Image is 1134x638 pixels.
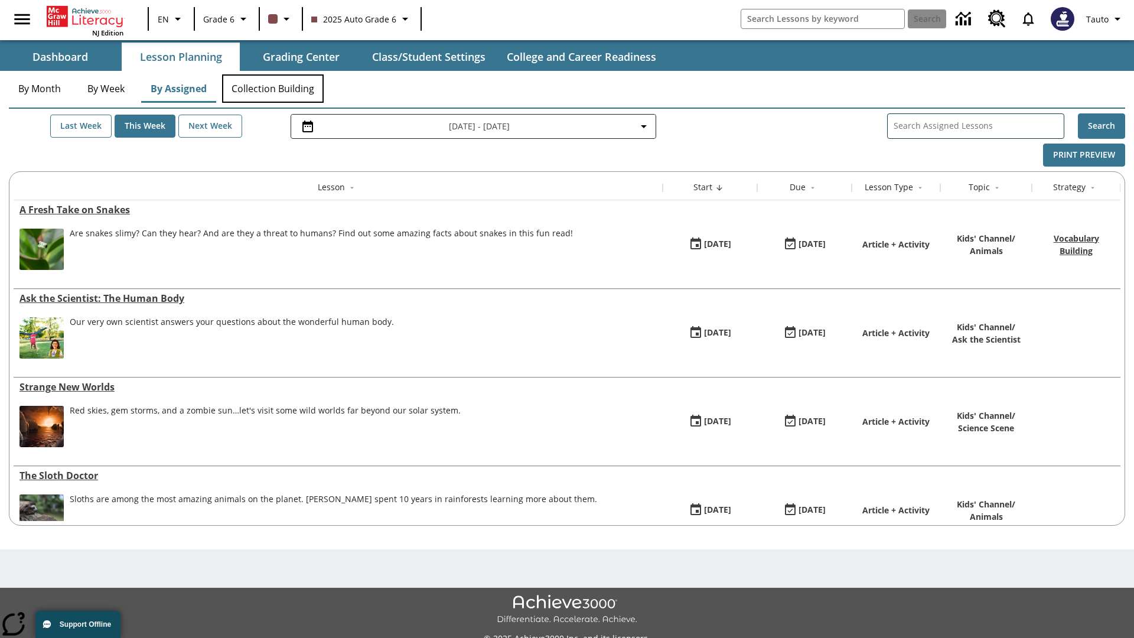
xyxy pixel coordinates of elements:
[741,9,904,28] input: search field
[952,321,1021,333] p: Kids' Channel /
[949,3,981,35] a: Data Center
[70,406,461,447] div: Red skies, gem storms, and a zombie sun…let's visit some wild worlds far beyond our solar system.
[693,181,712,193] div: Start
[957,232,1015,245] p: Kids' Channel /
[76,74,135,103] button: By Week
[1086,181,1100,195] button: Sort
[497,595,637,625] img: Achieve3000 Differentiate Accelerate Achieve
[19,380,657,393] a: Strange New Worlds, Lessons
[178,115,242,138] button: Next Week
[158,13,169,25] span: EN
[19,203,657,216] div: A Fresh Take on Snakes
[862,415,930,428] p: Article + Activity
[19,469,657,482] div: The Sloth Doctor
[799,325,826,340] div: [DATE]
[1054,233,1099,256] a: Vocabulary Building
[345,181,359,195] button: Sort
[449,120,510,132] span: [DATE] - [DATE]
[790,181,806,193] div: Due
[19,229,64,270] img: A close-up of a small green snake with big black eyes raising its head over the leaves of a plant.
[19,317,64,359] img: Young girl doing a cartwheel
[685,499,735,522] button: 08/24/25: First time the lesson was available
[865,181,913,193] div: Lesson Type
[242,43,360,71] button: Grading Center
[70,317,394,359] div: Our very own scientist answers your questions about the wonderful human body.
[957,245,1015,257] p: Animals
[704,325,731,340] div: [DATE]
[1043,144,1125,167] button: Print Preview
[19,203,657,216] a: A Fresh Take on Snakes, Lessons
[799,237,826,252] div: [DATE]
[1053,181,1086,193] div: Strategy
[862,238,930,250] p: Article + Activity
[70,229,573,239] div: Are snakes slimy? Can they hear? And are they a threat to humans? Find out some amazing facts abo...
[497,43,666,71] button: College and Career Readiness
[60,620,111,629] span: Support Offline
[1081,8,1129,30] button: Profile/Settings
[704,237,731,252] div: [DATE]
[1013,4,1044,34] a: Notifications
[957,498,1015,510] p: Kids' Channel /
[799,503,826,517] div: [DATE]
[19,292,657,305] a: Ask the Scientist: The Human Body, Lessons
[50,115,112,138] button: Last Week
[779,499,830,522] button: 08/24/25: Last day the lesson can be accessed
[19,292,657,305] div: Ask the Scientist: The Human Body
[1086,13,1109,25] span: Tauto
[5,2,40,37] button: Open side menu
[19,494,64,536] img: juvenile sloth reaches out to human hand. Lush green forest background.
[952,333,1021,346] p: Ask the Scientist
[70,317,394,327] div: Our very own scientist answers your questions about the wonderful human body.
[152,8,190,30] button: Language: EN, Select a language
[704,503,731,517] div: [DATE]
[779,233,830,256] button: 08/26/25: Last day the lesson can be accessed
[957,422,1015,434] p: Science Scene
[318,181,345,193] div: Lesson
[990,181,1004,195] button: Sort
[637,119,651,134] svg: Collapse Date Range Filter
[307,8,417,30] button: Class: 2025 Auto Grade 6, Select your class
[222,74,324,103] button: Collection Building
[19,469,657,482] a: The Sloth Doctor, Lessons
[19,380,657,393] div: Strange New Worlds
[862,504,930,516] p: Article + Activity
[685,322,735,344] button: 08/24/25: First time the lesson was available
[779,411,830,433] button: 08/24/25: Last day the lesson can be accessed
[35,611,120,638] button: Support Offline
[862,327,930,339] p: Article + Activity
[263,8,298,30] button: Class color is dark brown. Change class color
[47,5,123,28] a: Home
[115,115,175,138] button: This Week
[198,8,255,30] button: Grade: Grade 6, Select a grade
[894,118,1064,135] input: Search Assigned Lessons
[19,406,64,447] img: Artist's concept of what it would be like to stand on the surface of the exoplanet TRAPPIST-1
[1078,113,1125,139] button: Search
[799,414,826,429] div: [DATE]
[70,229,573,270] div: Are snakes slimy? Can they hear? And are they a threat to humans? Find out some amazing facts abo...
[122,43,240,71] button: Lesson Planning
[92,28,123,37] span: NJ Edition
[203,13,234,25] span: Grade 6
[1044,4,1081,34] button: Select a new avatar
[981,3,1013,35] a: Resource Center, Will open in new tab
[685,233,735,256] button: 08/26/25: First time the lesson was available
[712,181,726,195] button: Sort
[70,406,461,416] div: Red skies, gem storms, and a zombie sun…let's visit some wild worlds far beyond our solar system.
[70,494,597,504] div: Sloths are among the most amazing animals on the planet. [PERSON_NAME] spent 10 years in rainfore...
[296,119,651,134] button: Select the date range menu item
[1,43,119,71] button: Dashboard
[685,411,735,433] button: 08/24/25: First time the lesson was available
[363,43,495,71] button: Class/Student Settings
[957,510,1015,523] p: Animals
[779,322,830,344] button: 08/24/25: Last day the lesson can be accessed
[704,414,731,429] div: [DATE]
[70,494,597,536] div: Sloths are among the most amazing animals on the planet. Dr. Becky Cliffe spent 10 years in rainf...
[311,13,396,25] span: 2025 Auto Grade 6
[969,181,990,193] div: Topic
[1051,7,1074,31] img: Avatar
[957,409,1015,422] p: Kids' Channel /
